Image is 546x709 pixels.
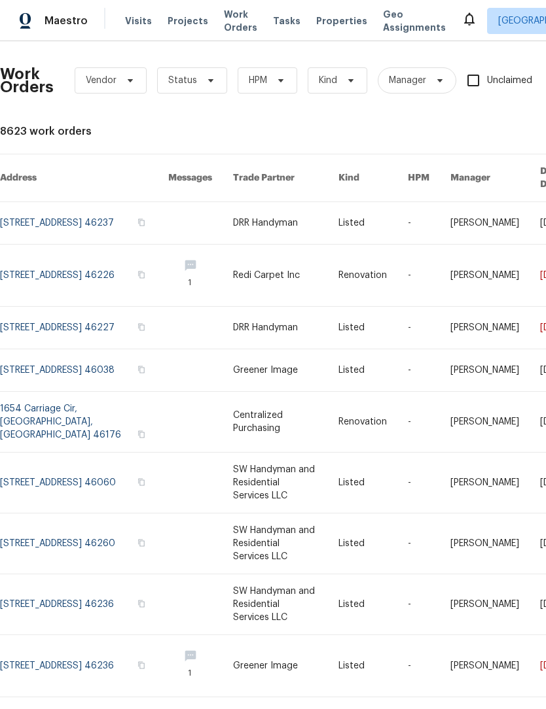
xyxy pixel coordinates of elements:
[223,574,328,635] td: SW Handyman and Residential Services LLC
[223,513,328,574] td: SW Handyman and Residential Services LLC
[440,202,530,245] td: [PERSON_NAME]
[328,635,397,697] td: Listed
[136,537,147,549] button: Copy Address
[440,453,530,513] td: [PERSON_NAME]
[397,202,440,245] td: -
[316,14,367,27] span: Properties
[328,513,397,574] td: Listed
[223,392,328,453] td: Centralized Purchasing
[136,598,147,610] button: Copy Address
[440,392,530,453] td: [PERSON_NAME]
[136,364,147,375] button: Copy Address
[223,635,328,697] td: Greener Image
[440,349,530,392] td: [PERSON_NAME]
[328,154,397,202] th: Kind
[328,574,397,635] td: Listed
[397,307,440,349] td: -
[440,307,530,349] td: [PERSON_NAME]
[440,154,530,202] th: Manager
[86,74,117,87] span: Vendor
[136,428,147,440] button: Copy Address
[223,202,328,245] td: DRR Handyman
[328,453,397,513] td: Listed
[168,14,208,27] span: Projects
[440,635,530,697] td: [PERSON_NAME]
[273,16,300,26] span: Tasks
[223,154,328,202] th: Trade Partner
[328,202,397,245] td: Listed
[158,154,223,202] th: Messages
[440,574,530,635] td: [PERSON_NAME]
[397,574,440,635] td: -
[440,245,530,307] td: [PERSON_NAME]
[328,392,397,453] td: Renovation
[136,216,147,228] button: Copy Address
[383,8,446,34] span: Geo Assignments
[136,321,147,333] button: Copy Address
[389,74,426,87] span: Manager
[224,8,257,34] span: Work Orders
[168,74,197,87] span: Status
[136,659,147,671] button: Copy Address
[136,269,147,281] button: Copy Address
[136,476,147,488] button: Copy Address
[328,307,397,349] td: Listed
[397,245,440,307] td: -
[328,349,397,392] td: Listed
[397,513,440,574] td: -
[397,154,440,202] th: HPM
[440,513,530,574] td: [PERSON_NAME]
[223,307,328,349] td: DRR Handyman
[45,14,88,27] span: Maestro
[319,74,337,87] span: Kind
[487,74,532,88] span: Unclaimed
[397,635,440,697] td: -
[397,453,440,513] td: -
[223,245,328,307] td: Redi Carpet Inc
[397,349,440,392] td: -
[223,453,328,513] td: SW Handyman and Residential Services LLC
[249,74,267,87] span: HPM
[397,392,440,453] td: -
[223,349,328,392] td: Greener Image
[328,245,397,307] td: Renovation
[125,14,152,27] span: Visits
